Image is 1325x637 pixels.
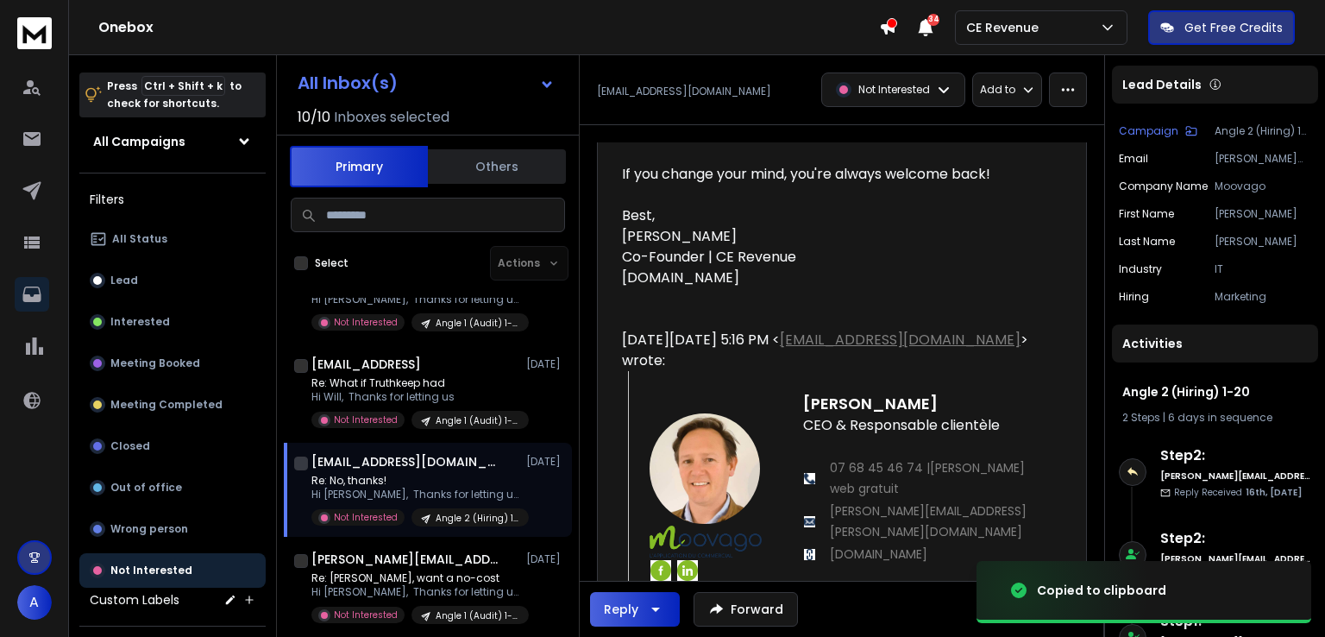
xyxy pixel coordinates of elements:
[1119,290,1149,304] p: Hiring
[1215,290,1311,304] p: Marketing
[290,146,428,187] button: Primary
[79,222,266,256] button: All Status
[436,512,518,525] p: Angle 2 (Hiring) 1-20
[1148,10,1295,45] button: Get Free Credits
[622,247,1048,268] div: Co-Founder | CE Revenue
[1215,180,1311,193] p: Moovago
[1119,180,1208,193] p: Company Name
[110,522,188,536] p: Wrong person
[650,413,760,524] img: Franck Dubois
[803,415,1048,436] div: CEO & Responsable clientèle
[650,526,762,558] img: Moovago
[1215,262,1311,276] p: IT
[110,481,182,495] p: Out of office
[1119,207,1174,221] p: First Name
[803,392,1048,415] h2: [PERSON_NAME]
[526,552,565,566] p: [DATE]
[17,17,52,49] img: logo
[830,459,930,476] a: 07 68 45 46 74 |
[1184,19,1283,36] p: Get Free Credits
[858,83,930,97] p: Not Interested
[1215,124,1311,138] p: Angle 2 (Hiring) 1-20
[110,315,170,329] p: Interested
[830,546,927,563] a: [DOMAIN_NAME]
[112,232,167,246] p: All Status
[1160,445,1311,466] h6: Step 2 :
[311,293,518,306] p: Hi [PERSON_NAME], Thanks for letting us
[804,549,815,560] img: website
[110,439,150,453] p: Closed
[590,592,680,627] button: Reply
[1160,528,1311,549] h6: Step 2 :
[1122,411,1308,425] div: |
[1122,410,1160,425] span: 2 Steps
[1215,152,1311,166] p: [PERSON_NAME][EMAIL_ADDRESS][PERSON_NAME][DOMAIN_NAME]
[107,78,242,112] p: Press to check for shortcuts.
[1246,486,1302,499] span: 16th, [DATE]
[311,488,518,501] p: Hi [PERSON_NAME], Thanks for letting us
[334,609,398,621] p: Not Interested
[436,317,518,330] p: Angle 1 (Audit) 1-10 [GEOGRAPHIC_DATA]/[GEOGRAPHIC_DATA]
[298,74,398,91] h1: All Inbox(s)
[79,263,266,298] button: Lead
[1168,410,1272,425] span: 6 days in sequence
[79,124,266,159] button: All Campaigns
[315,256,349,270] label: Select
[79,512,266,546] button: Wrong person
[1160,470,1311,482] h6: [PERSON_NAME][EMAIL_ADDRESS][DOMAIN_NAME]
[79,187,266,211] h3: Filters
[1215,207,1311,221] p: [PERSON_NAME]
[311,453,501,470] h1: [EMAIL_ADDRESS][DOMAIN_NAME]
[311,571,518,585] p: Re: [PERSON_NAME], want a no-cost
[804,516,815,527] img: email
[927,14,939,26] span: 34
[1119,124,1178,138] p: Campaign
[17,585,52,620] button: A
[597,85,771,98] p: [EMAIL_ADDRESS][DOMAIN_NAME]
[79,429,266,464] button: Closed
[141,76,225,96] span: Ctrl + Shift + k
[1122,76,1202,93] p: Lead Details
[1119,262,1162,276] p: Industry
[1037,582,1166,599] div: Copied to clipboard
[436,414,518,427] p: Angle 1 (Audit) 1-10 [GEOGRAPHIC_DATA]/[GEOGRAPHIC_DATA]
[622,164,1048,185] div: If you change your mind, you're always welcome back!
[311,376,518,390] p: Re: What if Truthkeep had
[677,560,698,581] img: linkedin
[980,83,1015,97] p: Add to
[311,356,421,373] h1: [EMAIL_ADDRESS]
[79,470,266,505] button: Out of office
[93,133,185,150] h1: All Campaigns
[311,585,518,599] p: Hi [PERSON_NAME], Thanks for letting us
[334,316,398,329] p: Not Interested
[1119,235,1175,249] p: Last Name
[110,564,192,577] p: Not Interested
[110,356,200,370] p: Meeting Booked
[622,268,1048,288] div: [DOMAIN_NAME]
[604,601,638,618] div: Reply
[110,274,138,287] p: Lead
[334,511,398,524] p: Not Interested
[79,305,266,339] button: Interested
[1119,152,1148,166] p: Email
[966,19,1046,36] p: CE Revenue
[284,66,568,100] button: All Inbox(s)
[311,551,501,568] h1: [PERSON_NAME][EMAIL_ADDRESS][DOMAIN_NAME]
[780,330,1020,350] a: [EMAIL_ADDRESS][DOMAIN_NAME]
[1174,486,1302,499] p: Reply Received
[526,455,565,469] p: [DATE]
[298,107,330,128] span: 10 / 10
[1122,383,1308,400] h1: Angle 2 (Hiring) 1-20
[804,473,815,484] img: mobilePhone
[1112,325,1318,363] div: Activities
[79,553,266,588] button: Not Interested
[311,474,518,488] p: Re: No, thanks!
[98,17,879,38] h1: Onebox
[650,560,671,581] img: facebook
[694,592,798,627] button: Forward
[622,330,1048,371] div: [DATE][DATE] 5:16 PM < > wrote:
[436,609,518,622] p: Angle 1 (Audit) 1-10 [GEOGRAPHIC_DATA]/[GEOGRAPHIC_DATA]
[830,502,1027,540] a: [PERSON_NAME][EMAIL_ADDRESS][PERSON_NAME][DOMAIN_NAME]
[79,388,266,422] button: Meeting Completed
